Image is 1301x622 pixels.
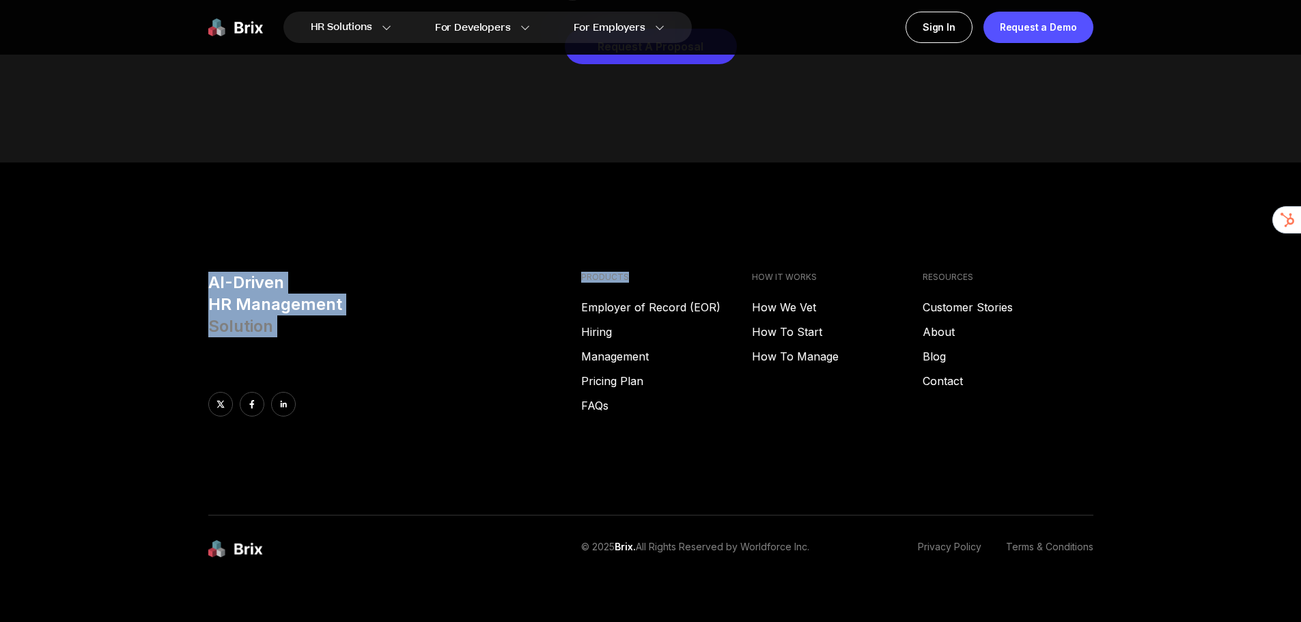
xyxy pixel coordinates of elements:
p: © 2025 All Rights Reserved by Worldforce Inc. [581,540,809,559]
a: Employer of Record (EOR) [581,299,752,315]
a: Request a Demo [983,12,1093,43]
h4: PRODUCTS [581,272,752,283]
a: Management [581,348,752,365]
a: Contact [923,373,1093,389]
a: Customer Stories [923,299,1093,315]
h4: HOW IT WORKS [752,272,923,283]
span: HR Solutions [311,16,372,38]
a: Hiring [581,324,752,340]
h4: RESOURCES [923,272,1093,283]
span: Solution [208,316,273,336]
a: FAQs [581,397,752,414]
a: Pricing Plan [581,373,752,389]
a: About [923,324,1093,340]
a: Privacy Policy [918,540,981,559]
span: Brix. [615,541,636,552]
h3: AI-Driven HR Management [208,272,571,337]
a: Terms & Conditions [1006,540,1093,559]
a: How To Manage [752,348,923,365]
span: For Developers [435,20,511,35]
a: How To Start [752,324,923,340]
a: How We Vet [752,299,923,315]
a: Sign In [906,12,973,43]
span: For Employers [574,20,645,35]
img: brix [208,540,263,559]
a: Blog [923,348,1093,365]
